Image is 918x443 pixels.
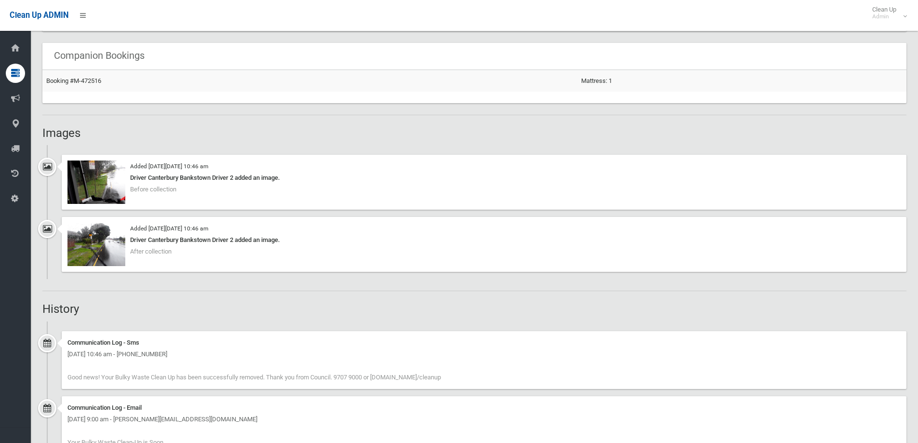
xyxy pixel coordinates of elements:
[10,11,68,20] span: Clean Up ADMIN
[130,186,176,193] span: Before collection
[42,303,906,315] h2: History
[46,77,101,84] a: Booking #M-472516
[130,163,208,170] small: Added [DATE][DATE] 10:46 am
[130,248,172,255] span: After collection
[67,337,901,349] div: Communication Log - Sms
[577,70,906,92] td: Mattress: 1
[42,46,156,65] header: Companion Bookings
[67,374,441,381] span: Good news! Your Bulky Waste Clean Up has been successfully removed. Thank you from Council. 9707 ...
[67,161,125,204] img: 2025-08-2110.46.212945085847941864867.jpg
[67,414,901,425] div: [DATE] 9:00 am - [PERSON_NAME][EMAIL_ADDRESS][DOMAIN_NAME]
[130,225,208,232] small: Added [DATE][DATE] 10:46 am
[67,223,125,266] img: 2025-08-2110.45.10600231124959637618.jpg
[67,349,901,360] div: [DATE] 10:46 am - [PHONE_NUMBER]
[867,6,906,20] span: Clean Up
[42,127,906,139] h2: Images
[872,13,896,20] small: Admin
[67,402,901,414] div: Communication Log - Email
[67,234,901,246] div: Driver Canterbury Bankstown Driver 2 added an image.
[67,172,901,184] div: Driver Canterbury Bankstown Driver 2 added an image.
